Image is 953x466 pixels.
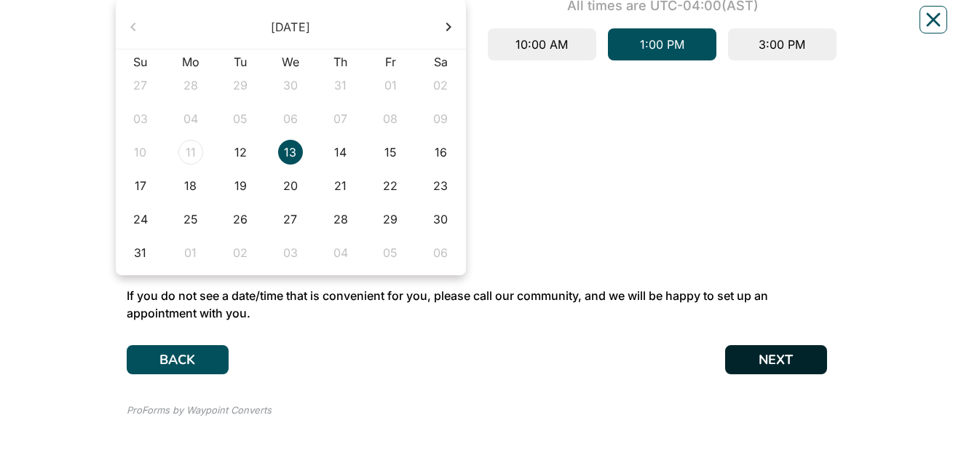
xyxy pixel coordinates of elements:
[215,169,266,202] td: 2025-08-19
[228,173,253,198] div: 19
[378,207,403,232] div: 29
[215,202,266,236] td: 2025-08-26
[127,287,827,322] p: If you do not see a date/time that is convenient for you, please call our community, and we will ...
[128,207,153,232] div: 24
[215,236,266,269] td: 2025-09-02
[165,55,215,68] th: Mo
[315,135,365,169] td: 2025-08-14
[416,55,466,68] th: Sa
[328,173,353,198] div: 21
[365,202,416,236] td: 2025-08-29
[365,135,416,169] td: 2025-08-15
[127,403,272,418] div: ProForms by Waypoint Converts
[271,18,310,36] div: [DATE]
[378,240,403,265] div: 05
[165,202,215,236] td: 2025-08-25
[378,140,403,165] div: 15
[228,140,253,165] div: 12
[116,169,166,202] td: 2025-08-17
[416,135,466,169] td: 2025-08-16
[165,169,215,202] td: 2025-08-18
[128,173,153,198] div: 17
[328,240,353,265] div: 04
[328,207,353,232] div: 28
[128,240,153,265] div: 31
[428,240,453,265] div: 06
[365,169,416,202] td: 2025-08-22
[278,173,303,198] div: 20
[178,173,203,198] div: 18
[365,236,416,269] td: 2025-09-05
[278,240,303,265] div: 03
[428,173,453,198] div: 23
[920,6,947,33] button: Close
[378,173,403,198] div: 22
[116,55,166,68] th: Su
[428,207,453,232] div: 30
[165,236,215,269] td: 2025-09-01
[315,169,365,202] td: 2025-08-21
[328,140,353,165] div: 14
[116,236,166,269] td: 2025-08-31
[266,236,316,269] td: 2025-09-03
[278,207,303,232] div: 27
[278,140,303,165] div: 13
[215,135,266,169] td: 2025-08-12
[428,140,453,165] div: 16
[266,55,316,68] th: We
[416,236,466,269] td: 2025-09-06
[116,202,166,236] td: 2025-08-24
[725,345,827,374] button: NEXT
[178,240,203,265] div: 01
[315,55,365,68] th: Th
[365,55,416,68] th: Fr
[266,169,316,202] td: 2025-08-20
[178,207,203,232] div: 25
[728,28,837,60] div: 3:00 PM
[416,169,466,202] td: 2025-08-23
[416,202,466,236] td: 2025-08-30
[315,236,365,269] td: 2025-09-04
[488,28,596,60] div: 10:00 AM
[266,202,316,236] td: 2025-08-27
[315,202,365,236] td: 2025-08-28
[266,135,316,169] td: 2025-08-13
[228,240,253,265] div: 02
[608,28,716,60] div: 1:00 PM
[215,55,266,68] th: Tu
[228,207,253,232] div: 26
[127,345,229,374] button: BACK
